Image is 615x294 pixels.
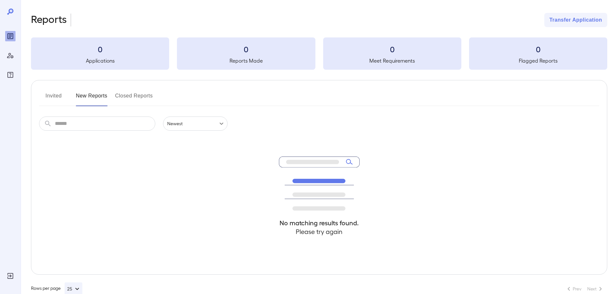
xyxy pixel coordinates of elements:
[31,44,169,54] h3: 0
[163,117,228,131] div: Newest
[31,57,169,65] h5: Applications
[39,91,68,106] button: Invited
[5,70,15,80] div: FAQ
[5,31,15,41] div: Reports
[469,57,607,65] h5: Flagged Reports
[323,57,461,65] h5: Meet Requirements
[5,271,15,281] div: Log Out
[31,13,67,27] h2: Reports
[76,91,108,106] button: New Reports
[279,227,360,236] h4: Please try again
[323,44,461,54] h3: 0
[115,91,153,106] button: Closed Reports
[279,218,360,227] h4: No matching results found.
[5,50,15,61] div: Manage Users
[469,44,607,54] h3: 0
[544,13,607,27] button: Transfer Application
[562,284,607,294] nav: pagination navigation
[31,37,607,70] summary: 0Applications0Reports Made0Meet Requirements0Flagged Reports
[177,44,315,54] h3: 0
[177,57,315,65] h5: Reports Made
